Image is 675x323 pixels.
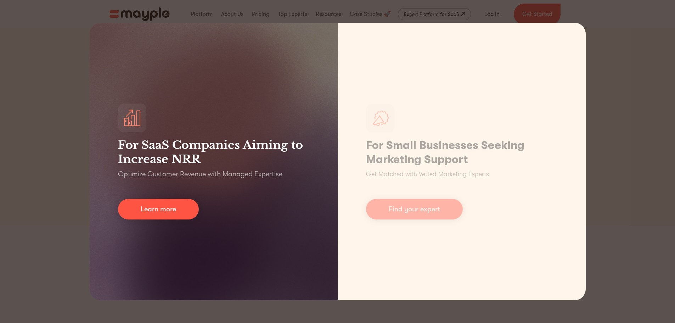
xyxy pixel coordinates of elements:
[118,169,282,179] p: Optimize Customer Revenue with Managed Expertise
[366,138,557,167] h1: For Small Businesses Seeking Marketing Support
[118,199,199,219] a: Learn more
[366,169,489,179] p: Get Matched with Vetted Marketing Experts
[366,199,463,219] a: Find your expert
[118,138,309,166] h3: For SaaS Companies Aiming to Increase NRR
